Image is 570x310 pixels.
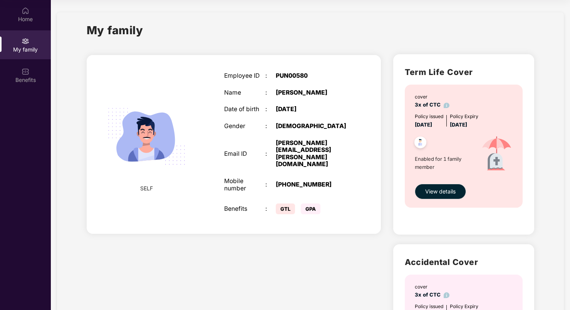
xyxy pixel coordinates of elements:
[415,113,443,120] div: Policy issued
[450,122,467,128] span: [DATE]
[415,303,443,310] div: Policy issued
[224,123,265,130] div: Gender
[140,184,153,193] span: SELF
[411,134,430,153] img: svg+xml;base64,PHN2ZyB4bWxucz0iaHR0cDovL3d3dy53My5vcmcvMjAwMC9zdmciIHdpZHRoPSI0OC45NDMiIGhlaWdodD...
[224,150,265,158] div: Email ID
[276,89,348,97] div: [PERSON_NAME]
[276,140,348,168] div: [PERSON_NAME][EMAIL_ADDRESS][PERSON_NAME][DOMAIN_NAME]
[224,178,265,192] div: Mobile number
[276,203,295,214] span: GTL
[22,68,29,75] img: svg+xml;base64,PHN2ZyBpZD0iQmVuZWZpdHMiIHhtbG5zPSJodHRwOi8vd3d3LnczLm9yZy8yMDAwL3N2ZyIgd2lkdGg9Ij...
[224,205,265,213] div: Benefits
[265,72,276,80] div: :
[224,72,265,80] div: Employee ID
[425,187,456,196] span: View details
[444,103,449,108] img: info
[265,181,276,188] div: :
[224,106,265,113] div: Date of birth
[265,205,276,213] div: :
[22,7,29,15] img: svg+xml;base64,PHN2ZyBpZD0iSG9tZSIgeG1sbnM9Imh0dHA6Ly93d3cudzMub3JnLzIwMDAvc3ZnIiB3aWR0aD0iMjAiIG...
[276,123,348,130] div: [DEMOGRAPHIC_DATA]
[276,181,348,188] div: [PHONE_NUMBER]
[405,256,523,268] h2: Accidental Cover
[450,113,478,120] div: Policy Expiry
[265,150,276,158] div: :
[99,88,194,184] img: svg+xml;base64,PHN2ZyB4bWxucz0iaHR0cDovL3d3dy53My5vcmcvMjAwMC9zdmciIHdpZHRoPSIyMjQiIGhlaWdodD0iMT...
[22,37,29,45] img: svg+xml;base64,PHN2ZyB3aWR0aD0iMjAiIGhlaWdodD0iMjAiIHZpZXdCb3g9IjAgMCAyMCAyMCIgZmlsbD0ibm9uZSIgeG...
[473,129,521,180] img: icon
[444,292,449,298] img: info
[87,22,143,39] h1: My family
[224,89,265,97] div: Name
[415,283,449,290] div: cover
[415,184,466,199] button: View details
[415,155,473,171] span: Enabled for 1 family member
[265,106,276,113] div: :
[415,122,432,128] span: [DATE]
[276,106,348,113] div: [DATE]
[450,303,478,310] div: Policy Expiry
[415,93,449,100] div: cover
[265,89,276,97] div: :
[415,102,449,108] span: 3x of CTC
[265,123,276,130] div: :
[415,292,449,298] span: 3x of CTC
[301,203,320,214] span: GPA
[276,72,348,80] div: PUN00580
[405,66,523,78] h2: Term Life Cover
